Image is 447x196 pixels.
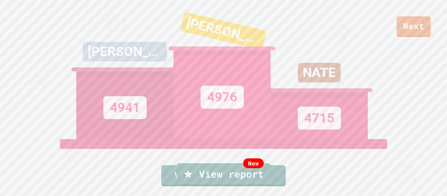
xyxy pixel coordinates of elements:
[298,63,341,82] div: NATE
[103,96,147,119] div: 4941
[201,86,244,109] div: 4976
[83,42,167,62] div: [PERSON_NAME]
[298,107,341,130] div: 4715
[397,16,431,37] a: Next
[177,163,270,186] a: View report
[180,12,266,50] div: [PERSON_NAME]
[243,158,264,168] div: New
